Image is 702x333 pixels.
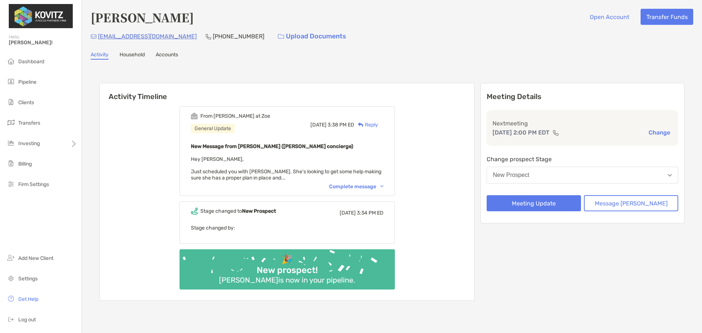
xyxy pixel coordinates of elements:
span: Log out [18,317,36,323]
p: Stage changed by: [191,223,384,232]
b: New Prospect [242,208,276,214]
p: [PHONE_NUMBER] [213,32,264,41]
img: transfers icon [7,118,15,127]
img: logout icon [7,315,15,323]
img: firm-settings icon [7,179,15,188]
button: Transfer Funds [641,9,693,25]
div: New prospect! [254,265,321,276]
div: Complete message [329,183,384,190]
p: Meeting Details [487,92,678,101]
img: pipeline icon [7,77,15,86]
div: [PERSON_NAME] is now in your pipeline. [216,276,358,284]
img: clients icon [7,98,15,106]
span: Clients [18,99,34,106]
span: Hey [PERSON_NAME], Just scheduled you with [PERSON_NAME]. She's looking to get some help making s... [191,156,381,181]
div: From [PERSON_NAME] at Zoe [200,113,270,119]
p: [EMAIL_ADDRESS][DOMAIN_NAME] [98,32,197,41]
span: Add New Client [18,255,53,261]
a: Household [120,52,145,60]
img: Email Icon [91,34,97,39]
img: Open dropdown arrow [668,174,672,177]
button: Change [646,129,672,136]
img: investing icon [7,139,15,147]
div: 🎉 [279,254,295,265]
div: New Prospect [493,172,529,178]
img: billing icon [7,159,15,168]
img: Reply icon [358,122,363,127]
img: Event icon [191,208,198,215]
a: Upload Documents [273,29,351,44]
span: 3:38 PM ED [328,122,354,128]
img: dashboard icon [7,57,15,65]
span: Billing [18,161,32,167]
span: Dashboard [18,58,44,65]
div: Stage changed to [200,208,276,214]
p: Change prospect Stage [487,155,678,164]
span: Pipeline [18,79,37,85]
div: General Update [191,124,235,133]
button: New Prospect [487,167,678,183]
img: Confetti [180,249,395,283]
span: 3:34 PM ED [357,210,384,216]
img: communication type [552,130,559,136]
button: Message [PERSON_NAME] [584,195,678,211]
span: Investing [18,140,40,147]
button: Open Account [584,9,635,25]
div: Reply [354,121,378,129]
span: [DATE] [340,210,356,216]
img: Event icon [191,113,198,120]
button: Meeting Update [487,195,581,211]
span: Transfers [18,120,40,126]
p: Next meeting [492,119,672,128]
a: Activity [91,52,109,60]
span: [PERSON_NAME]! [9,39,77,46]
img: settings icon [7,274,15,283]
span: Settings [18,276,38,282]
img: Chevron icon [380,185,384,188]
a: Accounts [156,52,178,60]
span: Firm Settings [18,181,49,188]
img: get-help icon [7,294,15,303]
img: add_new_client icon [7,253,15,262]
img: button icon [278,34,284,39]
img: Phone Icon [205,34,211,39]
b: New Message from [PERSON_NAME] ([PERSON_NAME] concierge) [191,143,353,150]
p: [DATE] 2:00 PM EDT [492,128,550,137]
span: [DATE] [310,122,327,128]
h6: Activity Timeline [100,83,474,101]
span: Get Help [18,296,38,302]
img: Zoe Logo [9,3,73,29]
h4: [PERSON_NAME] [91,9,194,26]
